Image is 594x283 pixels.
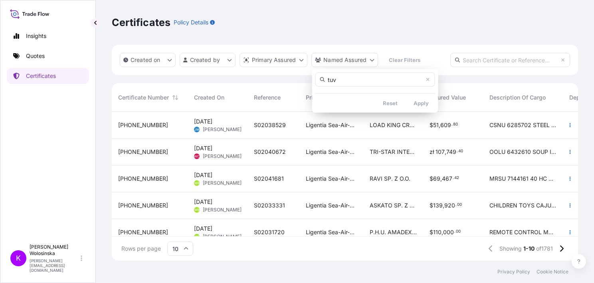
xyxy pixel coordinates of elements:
p: Reset [383,99,398,107]
input: Search named assured [315,72,435,87]
p: Apply [414,99,429,107]
button: Reset [376,97,404,110]
div: cargoOwner Filter options [312,69,438,113]
button: Apply [407,97,435,110]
